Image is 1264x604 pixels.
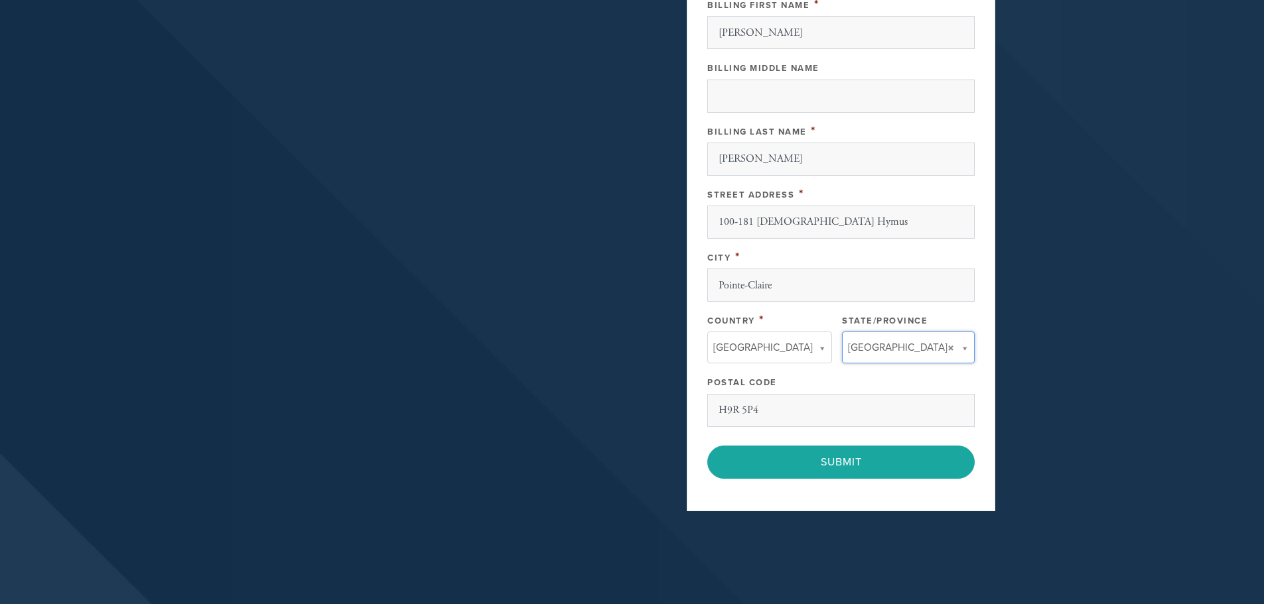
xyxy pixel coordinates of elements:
a: [GEOGRAPHIC_DATA] [842,332,975,363]
label: Postal Code [707,377,777,388]
span: This field is required. [799,186,804,201]
span: This field is required. [811,123,816,138]
label: Billing Middle Name [707,63,819,74]
input: Submit [707,446,975,479]
label: City [707,253,731,263]
label: Country [707,316,755,326]
label: State/Province [842,316,928,326]
label: Billing Last Name [707,127,807,137]
span: This field is required. [735,249,740,264]
span: This field is required. [759,312,764,327]
label: Street Address [707,190,794,200]
span: [GEOGRAPHIC_DATA] [713,339,813,356]
a: [GEOGRAPHIC_DATA] [707,332,832,363]
span: [GEOGRAPHIC_DATA] [848,339,948,356]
